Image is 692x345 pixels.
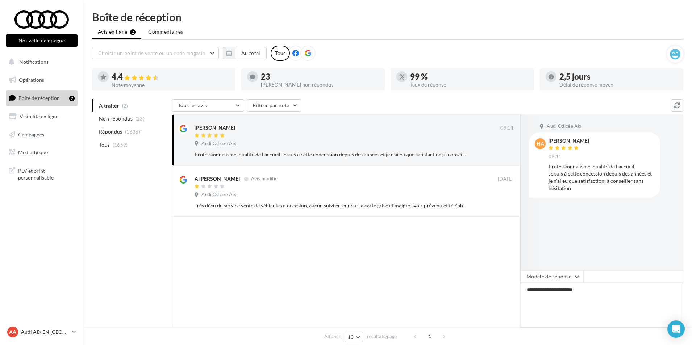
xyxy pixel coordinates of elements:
[178,102,207,108] span: Tous les avis
[261,73,379,81] div: 23
[324,333,341,340] span: Afficher
[345,332,363,342] button: 10
[172,99,244,112] button: Tous les avis
[18,149,48,155] span: Médiathèque
[20,113,58,119] span: Visibilité en ligne
[195,202,467,209] div: Très déçu du service vente de véhicules d occasion, aucun suivi erreur sur la carte grise et malg...
[559,82,678,87] div: Délai de réponse moyen
[667,320,685,338] div: Open Intercom Messenger
[69,96,75,101] div: 2
[18,131,44,137] span: Campagnes
[148,28,183,35] span: Commentaires
[98,50,205,56] span: Choisir un point de vente ou un code magasin
[549,163,654,192] div: Professionnalisme; qualité de l'accueil Je suis à cette concession depuis des années et je n'ai e...
[4,145,79,160] a: Médiathèque
[112,73,230,81] div: 4.4
[195,151,467,158] div: Professionnalisme; qualité de l'accueil Je suis à cette concession depuis des années et je n'ai e...
[261,82,379,87] div: [PERSON_NAME] non répondus
[424,331,435,342] span: 1
[201,192,236,198] span: Audi Odicée Aix
[520,270,583,283] button: Modèle de réponse
[4,90,79,106] a: Boîte de réception2
[9,328,16,336] span: AA
[195,175,240,182] div: A [PERSON_NAME]
[235,47,267,59] button: Au total
[195,124,235,131] div: [PERSON_NAME]
[6,34,78,47] button: Nouvelle campagne
[549,138,589,143] div: [PERSON_NAME]
[18,166,75,181] span: PLV et print personnalisable
[348,334,354,340] span: 10
[4,54,76,70] button: Notifications
[498,176,514,182] span: [DATE]
[92,47,219,59] button: Choisir un point de vente ou un code magasin
[99,128,122,135] span: Répondus
[113,142,128,148] span: (1659)
[201,140,236,147] span: Audi Odicée Aix
[247,99,301,112] button: Filtrer par note
[99,115,133,122] span: Non répondus
[112,83,230,88] div: Note moyenne
[19,77,44,83] span: Opérations
[4,109,79,124] a: Visibilité en ligne
[251,176,278,182] span: Avis modifié
[18,95,60,101] span: Boîte de réception
[549,153,562,160] span: 09:11
[4,163,79,184] a: PLV et print personnalisable
[410,73,528,81] div: 99 %
[21,328,69,336] p: Audi AIX EN [GEOGRAPHIC_DATA]
[367,333,397,340] span: résultats/page
[99,141,110,148] span: Tous
[19,59,49,65] span: Notifications
[547,123,581,130] span: Audi Odicée Aix
[500,125,514,131] span: 09:11
[223,47,267,59] button: Au total
[125,129,140,135] span: (1636)
[92,12,683,22] div: Boîte de réception
[410,82,528,87] div: Taux de réponse
[271,46,290,61] div: Tous
[559,73,678,81] div: 2,5 jours
[4,72,79,88] a: Opérations
[4,127,79,142] a: Campagnes
[6,325,78,339] a: AA Audi AIX EN [GEOGRAPHIC_DATA]
[537,140,544,147] span: ha
[136,116,145,122] span: (23)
